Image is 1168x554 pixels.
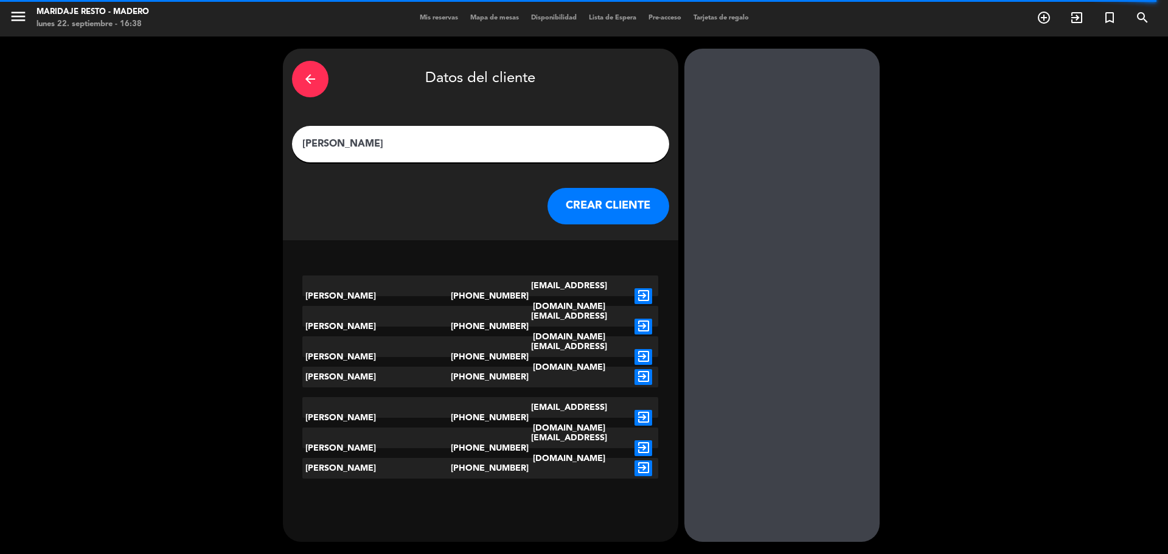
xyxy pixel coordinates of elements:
div: [PERSON_NAME] [302,367,451,387]
div: [EMAIL_ADDRESS][DOMAIN_NAME] [510,306,628,347]
div: [EMAIL_ADDRESS][DOMAIN_NAME] [510,428,628,469]
i: exit_to_app [1069,10,1084,25]
div: [PHONE_NUMBER] [451,367,510,387]
i: exit_to_app [634,440,652,456]
div: lunes 22. septiembre - 16:38 [36,18,149,30]
div: [PHONE_NUMBER] [451,397,510,438]
div: Datos del cliente [292,58,669,100]
button: menu [9,7,27,30]
div: [EMAIL_ADDRESS][DOMAIN_NAME] [510,397,628,438]
i: search [1135,10,1150,25]
div: [EMAIL_ADDRESS][DOMAIN_NAME] [510,275,628,317]
i: exit_to_app [634,319,652,334]
div: [PHONE_NUMBER] [451,275,510,317]
div: [PERSON_NAME] [302,458,451,479]
i: add_circle_outline [1037,10,1051,25]
button: CREAR CLIENTE [547,188,669,224]
div: [PERSON_NAME] [302,306,451,347]
div: [PERSON_NAME] [302,428,451,469]
div: [PHONE_NUMBER] [451,458,510,479]
div: [PHONE_NUMBER] [451,306,510,347]
div: [EMAIL_ADDRESS][DOMAIN_NAME] [510,336,628,378]
div: [PERSON_NAME] [302,336,451,378]
span: Mapa de mesas [464,15,525,21]
div: [PHONE_NUMBER] [451,336,510,378]
div: [PERSON_NAME] [302,397,451,438]
i: arrow_back [303,72,318,86]
i: exit_to_app [634,410,652,426]
i: turned_in_not [1102,10,1117,25]
div: [PHONE_NUMBER] [451,428,510,469]
span: Mis reservas [414,15,464,21]
div: Maridaje Resto - Madero [36,6,149,18]
span: Pre-acceso [642,15,687,21]
i: exit_to_app [634,369,652,385]
i: menu [9,7,27,26]
i: exit_to_app [634,349,652,365]
input: Escriba nombre, correo electrónico o número de teléfono... [301,136,660,153]
span: Tarjetas de regalo [687,15,755,21]
span: Lista de Espera [583,15,642,21]
i: exit_to_app [634,288,652,304]
i: exit_to_app [634,460,652,476]
div: [PERSON_NAME] [302,275,451,317]
span: Disponibilidad [525,15,583,21]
